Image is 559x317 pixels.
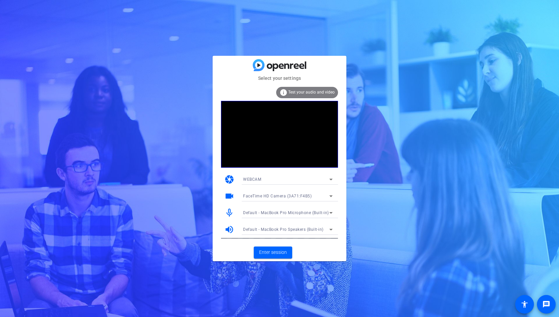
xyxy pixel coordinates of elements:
[521,300,529,308] mat-icon: accessibility
[224,224,234,234] mat-icon: volume_up
[279,89,288,97] mat-icon: info
[243,227,324,232] span: Default - MacBook Pro Speakers (Built-in)
[259,249,287,256] span: Enter session
[254,247,292,259] button: Enter session
[243,210,329,215] span: Default - MacBook Pro Microphone (Built-in)
[243,194,312,198] span: FaceTime HD Camera (3A71:F4B5)
[243,177,261,182] span: WEBCAM
[542,300,550,308] mat-icon: message
[288,90,335,95] span: Test your audio and video
[224,208,234,218] mat-icon: mic_none
[213,74,346,82] mat-card-subtitle: Select your settings
[253,59,306,71] img: blue-gradient.svg
[224,174,234,184] mat-icon: camera
[224,191,234,201] mat-icon: videocam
